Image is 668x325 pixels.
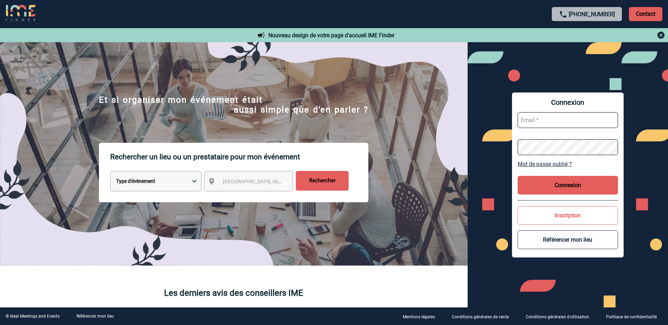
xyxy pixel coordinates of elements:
[518,176,618,195] button: Connexion
[518,98,618,107] span: Connexion
[518,230,618,249] button: Référencer mon lieu
[76,314,114,319] a: Référencer mon lieu
[600,313,668,320] a: Politique de confidentialité
[569,11,615,18] a: [PHONE_NUMBER]
[397,313,446,320] a: Mentions légales
[520,313,600,320] a: Conditions générales d'utilisation
[518,206,618,225] button: Inscription
[223,179,321,184] span: [GEOGRAPHIC_DATA], département, région...
[526,314,589,319] p: Conditions générales d'utilisation
[629,7,662,21] p: Contact
[6,314,60,319] div: © Ideal Meetings and Events
[606,314,657,319] p: Politique de confidentialité
[518,112,618,128] input: Email *
[110,143,368,171] p: Rechercher un lieu ou un prestataire pour mon événement
[452,314,509,319] p: Conditions générales de vente
[296,171,349,191] input: Rechercher
[518,161,618,167] a: Mot de passe oublié ?
[403,314,435,319] p: Mentions légales
[559,10,567,19] img: call-24-px.png
[446,313,520,320] a: Conditions générales de vente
